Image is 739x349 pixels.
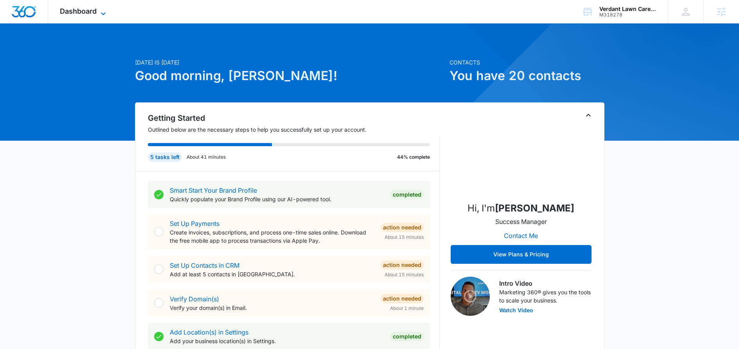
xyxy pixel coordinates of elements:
div: account id [599,12,656,18]
p: Outlined below are the necessary steps to help you successfully set up your account. [148,125,440,134]
strong: [PERSON_NAME] [495,202,574,214]
a: Set Up Payments [170,220,219,227]
p: 44% complete [397,154,430,161]
img: Lauren Moss [482,117,560,195]
p: Contacts [450,58,604,66]
p: Add your business location(s) in Settings. [170,337,384,345]
h2: Getting Started [148,112,440,124]
a: Add Location(s) in Settings [170,328,248,336]
div: account name [599,6,656,12]
div: 5 tasks left [148,152,182,162]
p: Quickly populate your Brand Profile using our AI-powered tool. [170,195,384,203]
p: About 41 minutes [187,154,226,161]
a: Smart Start Your Brand Profile [170,186,257,194]
p: Verify your domain(s) in Email. [170,304,374,312]
p: Hi, I'm [467,201,574,215]
span: Dashboard [60,7,97,15]
div: Action Needed [381,294,424,303]
span: About 15 minutes [385,271,424,278]
div: Completed [390,190,424,199]
img: Intro Video [451,277,490,316]
span: About 1 minute [390,305,424,312]
div: Action Needed [381,223,424,232]
h1: Good morning, [PERSON_NAME]! [135,66,445,85]
h1: You have 20 contacts [450,66,604,85]
div: Action Needed [381,260,424,270]
p: Create invoices, subscriptions, and process one-time sales online. Download the free mobile app t... [170,228,374,245]
button: Watch Video [499,308,533,313]
div: Completed [390,332,424,341]
p: [DATE] is [DATE] [135,58,445,66]
a: Verify Domain(s) [170,295,219,303]
p: Marketing 360® gives you the tools to scale your business. [499,288,592,304]
span: About 15 minutes [385,234,424,241]
a: Set Up Contacts in CRM [170,261,239,269]
button: Contact Me [496,226,546,245]
h3: Intro Video [499,279,592,288]
button: Toggle Collapse [584,111,593,120]
p: Add at least 5 contacts in [GEOGRAPHIC_DATA]. [170,270,374,278]
button: View Plans & Pricing [451,245,592,264]
p: Success Manager [495,217,547,226]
